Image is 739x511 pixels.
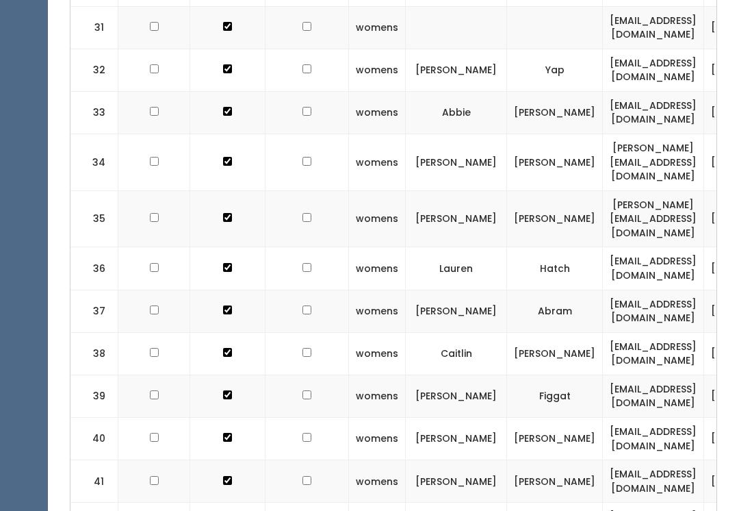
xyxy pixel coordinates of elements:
[349,290,406,333] td: womens
[70,461,118,503] td: 41
[70,248,118,290] td: 36
[507,248,603,290] td: Hatch
[406,248,507,290] td: Lauren
[349,333,406,375] td: womens
[507,461,603,503] td: [PERSON_NAME]
[70,333,118,375] td: 38
[70,375,118,418] td: 39
[349,375,406,418] td: womens
[603,134,704,191] td: [PERSON_NAME][EMAIL_ADDRESS][DOMAIN_NAME]
[603,290,704,333] td: [EMAIL_ADDRESS][DOMAIN_NAME]
[349,419,406,461] td: womens
[349,7,406,49] td: womens
[70,49,118,92] td: 32
[603,461,704,503] td: [EMAIL_ADDRESS][DOMAIN_NAME]
[603,419,704,461] td: [EMAIL_ADDRESS][DOMAIN_NAME]
[406,134,507,191] td: [PERSON_NAME]
[406,419,507,461] td: [PERSON_NAME]
[507,49,603,92] td: Yap
[349,92,406,134] td: womens
[603,333,704,375] td: [EMAIL_ADDRESS][DOMAIN_NAME]
[349,248,406,290] td: womens
[70,134,118,191] td: 34
[406,191,507,248] td: [PERSON_NAME]
[507,290,603,333] td: Abram
[406,333,507,375] td: Caitlin
[70,290,118,333] td: 37
[507,375,603,418] td: Figgat
[507,134,603,191] td: [PERSON_NAME]
[603,191,704,248] td: [PERSON_NAME][EMAIL_ADDRESS][DOMAIN_NAME]
[70,7,118,49] td: 31
[603,92,704,134] td: [EMAIL_ADDRESS][DOMAIN_NAME]
[406,49,507,92] td: [PERSON_NAME]
[70,92,118,134] td: 33
[406,92,507,134] td: Abbie
[507,333,603,375] td: [PERSON_NAME]
[406,375,507,418] td: [PERSON_NAME]
[507,419,603,461] td: [PERSON_NAME]
[603,49,704,92] td: [EMAIL_ADDRESS][DOMAIN_NAME]
[406,290,507,333] td: [PERSON_NAME]
[603,7,704,49] td: [EMAIL_ADDRESS][DOMAIN_NAME]
[349,134,406,191] td: womens
[507,191,603,248] td: [PERSON_NAME]
[349,461,406,503] td: womens
[70,191,118,248] td: 35
[507,92,603,134] td: [PERSON_NAME]
[603,248,704,290] td: [EMAIL_ADDRESS][DOMAIN_NAME]
[406,461,507,503] td: [PERSON_NAME]
[70,419,118,461] td: 40
[603,375,704,418] td: [EMAIL_ADDRESS][DOMAIN_NAME]
[349,191,406,248] td: womens
[349,49,406,92] td: womens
